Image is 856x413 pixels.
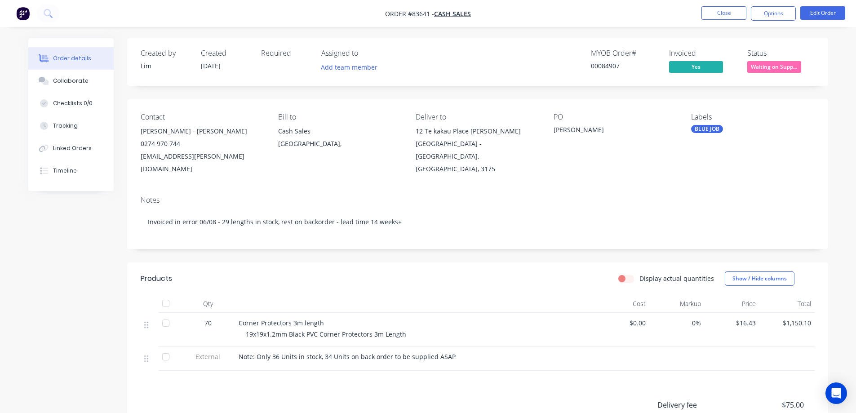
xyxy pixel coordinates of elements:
span: Note: Only 36 Units in stock, 34 Units on back order to be supplied ASAP [239,352,456,361]
span: 0% [653,318,701,328]
button: Waiting on Supp... [747,61,801,75]
div: Open Intercom Messenger [825,382,847,404]
div: Timeline [53,167,77,175]
div: Labels [691,113,814,121]
div: Cash Sales [278,125,401,138]
div: Notes [141,196,815,204]
button: Checklists 0/0 [28,92,114,115]
span: 70 [204,318,212,328]
span: Yes [669,61,723,72]
div: Total [759,295,815,313]
span: Corner Protectors 3m length [239,319,324,327]
button: Add team member [321,61,382,73]
div: 12 Te kakau Place [PERSON_NAME][GEOGRAPHIC_DATA] - [GEOGRAPHIC_DATA], [GEOGRAPHIC_DATA], 3175 [416,125,539,175]
div: Assigned to [321,49,411,58]
button: Linked Orders [28,137,114,160]
div: Collaborate [53,77,89,85]
div: [GEOGRAPHIC_DATA], [278,138,401,150]
img: Factory [16,7,30,20]
div: Tracking [53,122,78,130]
div: [EMAIL_ADDRESS][PERSON_NAME][DOMAIN_NAME] [141,150,264,175]
label: Display actual quantities [639,274,714,283]
div: Cost [594,295,650,313]
span: 19x19x1.2mm Black PVC Corner Protectors 3m Length [246,330,406,338]
div: Contact [141,113,264,121]
a: Cash Sales [434,9,471,18]
div: Price [705,295,760,313]
span: Delivery fee [657,400,737,410]
div: [PERSON_NAME] - [PERSON_NAME]0274 970 744[EMAIL_ADDRESS][PERSON_NAME][DOMAIN_NAME] [141,125,264,175]
div: Qty [181,295,235,313]
div: Status [747,49,815,58]
div: Products [141,273,172,284]
div: Order details [53,54,91,62]
span: Waiting on Supp... [747,61,801,72]
button: Add team member [316,61,382,73]
div: Cash Sales[GEOGRAPHIC_DATA], [278,125,401,154]
div: Bill to [278,113,401,121]
div: Markup [649,295,705,313]
span: $16.43 [708,318,756,328]
div: Invoiced in error 06/08 - 29 lengths in stock, rest on backorder - lead time 14 weeks+ [141,208,815,235]
div: [GEOGRAPHIC_DATA] - [GEOGRAPHIC_DATA], [GEOGRAPHIC_DATA], 3175 [416,138,539,175]
button: Show / Hide columns [725,271,794,286]
div: 00084907 [591,61,658,71]
span: $0.00 [598,318,646,328]
div: 12 Te kakau Place [PERSON_NAME] [416,125,539,138]
div: 0274 970 744 [141,138,264,150]
div: Lim [141,61,190,71]
span: External [185,352,231,361]
div: PO [554,113,677,121]
div: [PERSON_NAME] - [PERSON_NAME] [141,125,264,138]
div: [PERSON_NAME] [554,125,666,138]
div: Linked Orders [53,144,92,152]
button: Tracking [28,115,114,137]
div: Invoiced [669,49,736,58]
div: Required [261,49,310,58]
div: Checklists 0/0 [53,99,93,107]
button: Edit Order [800,6,845,20]
button: Timeline [28,160,114,182]
button: Options [751,6,796,21]
div: Created by [141,49,190,58]
span: $1,150.10 [763,318,811,328]
span: [DATE] [201,62,221,70]
div: Deliver to [416,113,539,121]
div: BLUE JOB [691,125,723,133]
span: $75.00 [737,400,803,410]
div: Created [201,49,250,58]
button: Order details [28,47,114,70]
div: MYOB Order # [591,49,658,58]
span: Order #83641 - [385,9,434,18]
button: Close [701,6,746,20]
button: Collaborate [28,70,114,92]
